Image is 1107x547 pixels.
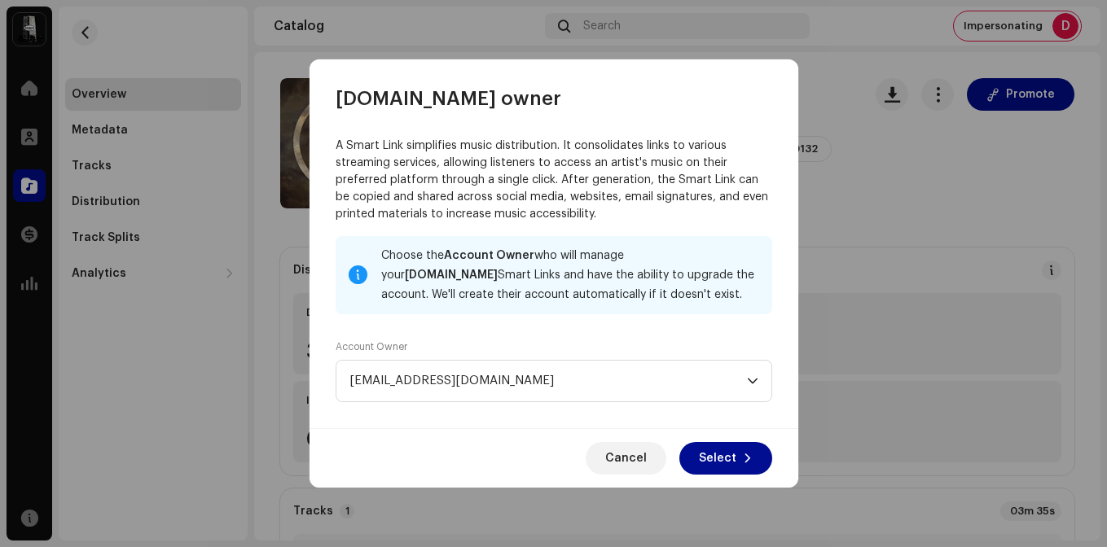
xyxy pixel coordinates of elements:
span: Select [699,442,736,475]
div: dropdown trigger [747,361,758,401]
strong: Account Owner [444,250,534,261]
button: Cancel [586,442,666,475]
p: A Smart Link simplifies music distribution. It consolidates links to various streaming services, ... [336,138,772,223]
span: matt@paperhousemusic.co.uk [349,361,747,401]
strong: [DOMAIN_NAME] [405,269,498,281]
div: [DOMAIN_NAME] owner [310,59,798,112]
div: Choose the who will manage your Smart Links and have the ability to upgrade the account. We'll cr... [381,246,759,304]
span: Cancel [605,442,647,475]
button: Select [679,442,772,475]
label: Account Owner [336,340,407,353]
